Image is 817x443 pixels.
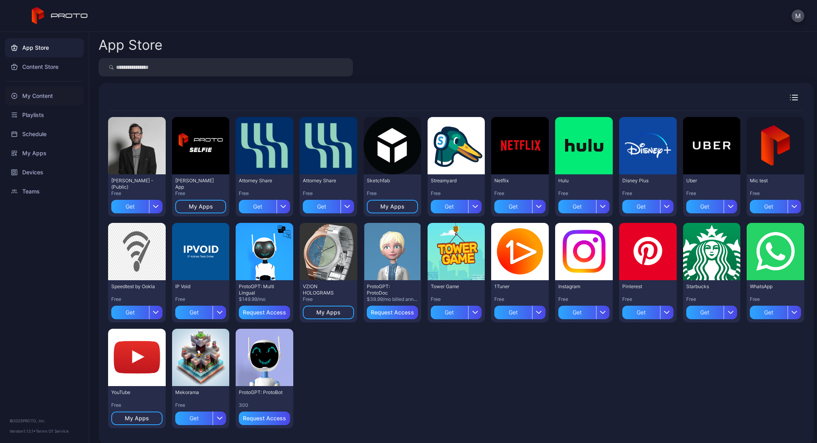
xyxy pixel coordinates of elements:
[111,302,163,319] button: Get
[5,105,84,125] a: Playlists
[558,178,602,184] div: Hulu
[111,306,149,319] div: Get
[99,38,163,52] div: App Store
[111,412,163,425] button: My Apps
[494,200,532,213] div: Get
[175,302,227,319] button: Get
[175,306,213,319] div: Get
[371,309,414,316] div: Request Access
[686,197,738,213] button: Get
[111,389,155,396] div: YouTube
[175,190,227,197] div: Free
[36,429,69,433] a: Terms Of Service
[175,402,227,408] div: Free
[686,296,738,302] div: Free
[431,190,482,197] div: Free
[175,283,219,290] div: IP Void
[750,197,801,213] button: Get
[558,302,610,319] button: Get
[239,283,283,296] div: ProtoGPT: Multi Lingual
[5,38,84,57] a: App Store
[431,283,474,290] div: Tower Game
[494,190,546,197] div: Free
[686,200,724,213] div: Get
[431,197,482,213] button: Get
[494,178,538,184] div: Netflix
[367,306,418,319] button: Request Access
[5,57,84,76] a: Content Store
[622,306,660,319] div: Get
[175,200,227,213] button: My Apps
[5,163,84,182] a: Devices
[111,190,163,197] div: Free
[431,178,474,184] div: Streamyard
[686,178,730,184] div: Uber
[111,178,155,190] div: David N Persona - (Public)
[316,309,341,316] div: My Apps
[5,86,84,105] div: My Content
[494,197,546,213] button: Get
[622,302,674,319] button: Get
[175,389,219,396] div: Mekorama
[239,412,290,425] button: Request Access
[239,178,283,184] div: Attorney Share
[111,200,149,213] div: Get
[175,408,227,425] button: Get
[303,306,354,319] button: My Apps
[431,200,469,213] div: Get
[111,402,163,408] div: Free
[367,190,418,197] div: Free
[750,190,801,197] div: Free
[622,197,674,213] button: Get
[558,200,596,213] div: Get
[622,296,674,302] div: Free
[750,306,788,319] div: Get
[239,296,290,302] div: $149.99/mo
[303,190,354,197] div: Free
[622,190,674,197] div: Free
[303,296,354,302] div: Free
[622,283,666,290] div: Pinterest
[431,302,482,319] button: Get
[303,197,354,213] button: Get
[558,306,596,319] div: Get
[622,178,666,184] div: Disney Plus
[686,306,724,319] div: Get
[558,296,610,302] div: Free
[239,197,290,213] button: Get
[239,200,277,213] div: Get
[367,178,410,184] div: Sketchfab
[494,283,538,290] div: 1Tuner
[558,197,610,213] button: Get
[750,283,794,290] div: WhatsApp
[5,182,84,201] a: Teams
[5,144,84,163] a: My Apps
[239,306,290,319] button: Request Access
[189,203,213,210] div: My Apps
[431,306,469,319] div: Get
[431,296,482,302] div: Free
[750,178,794,184] div: Mic test
[243,415,286,422] div: Request Access
[10,429,36,433] span: Version 1.13.1 •
[175,412,213,425] div: Get
[5,125,84,144] a: Schedule
[125,415,149,422] div: My Apps
[239,402,290,408] div: 300
[303,200,341,213] div: Get
[558,190,610,197] div: Free
[111,296,163,302] div: Free
[686,283,730,290] div: Starbucks
[622,200,660,213] div: Get
[494,306,532,319] div: Get
[494,296,546,302] div: Free
[558,283,602,290] div: Instagram
[750,302,801,319] button: Get
[175,296,227,302] div: Free
[10,418,79,424] div: © 2025 PROTO, Inc.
